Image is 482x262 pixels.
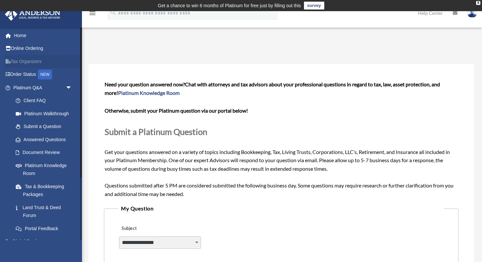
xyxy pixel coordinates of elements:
a: Home [5,29,82,42]
a: Order StatusNEW [5,68,82,81]
i: menu [89,9,96,17]
span: Chat with attorneys and tax advisors about your professional questions in regard to tax, law, ass... [105,81,440,96]
span: arrow_drop_down [66,235,79,249]
a: menu [89,11,96,17]
a: Online Ordering [5,42,82,55]
div: close [476,1,480,5]
a: Platinum Knowledge Room [118,90,180,96]
a: Client FAQ [9,94,82,107]
label: Subject [119,224,181,233]
a: Submit a Question [9,120,79,133]
a: Answered Questions [9,133,82,146]
a: Digital Productsarrow_drop_down [5,235,82,248]
a: survey [304,2,324,10]
div: Get a chance to win 6 months of Platinum for free just by filling out this [158,2,301,10]
span: arrow_drop_down [66,81,79,95]
a: Platinum Knowledge Room [9,159,82,180]
a: Tax & Bookkeeping Packages [9,180,82,201]
span: Need your question answered now? [105,81,185,87]
span: Submit a Platinum Question [105,127,207,137]
img: Anderson Advisors Platinum Portal [3,8,62,21]
span: Get your questions answered on a variety of topics including Bookkeeping, Tax, Living Trusts, Cor... [105,81,458,197]
a: Tax Organizers [5,55,82,68]
a: Platinum Walkthrough [9,107,82,120]
a: Document Review [9,146,82,159]
a: Land Trust & Deed Forum [9,201,82,222]
a: Portal Feedback [9,222,82,235]
i: search [110,9,117,16]
img: User Pic [467,8,477,18]
div: NEW [38,70,52,79]
a: Platinum Q&Aarrow_drop_down [5,81,82,94]
legend: My Question [118,204,444,213]
b: Otherwise, submit your Platinum question via our portal below! [105,107,248,114]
